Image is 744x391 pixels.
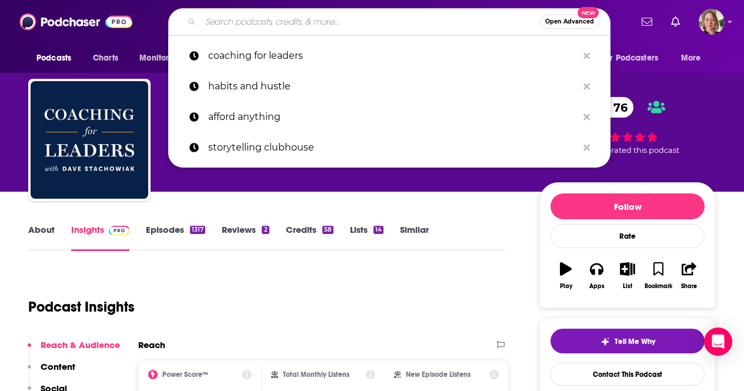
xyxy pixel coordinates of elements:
[673,47,716,69] button: open menu
[551,255,581,297] button: Play
[208,41,578,71] p: coaching for leaders
[612,255,643,297] button: List
[666,12,685,32] a: Show notifications dropdown
[222,224,269,251] a: Reviews2
[643,255,673,297] button: Bookmark
[208,132,578,163] p: storytelling clubhouse
[611,146,679,155] span: rated this podcast
[551,329,705,353] button: tell me why sparkleTell Me Why
[41,339,120,350] p: Reach & Audience
[138,339,165,350] h2: Reach
[699,9,725,35] span: Logged in as AriFortierPr
[615,337,655,346] span: Tell Me Why
[28,224,55,251] a: About
[602,50,658,66] span: For Podcasters
[28,47,86,69] button: open menu
[93,50,118,66] span: Charts
[322,226,333,234] div: 58
[109,226,129,235] img: Podchaser Pro
[36,50,71,66] span: Podcasts
[28,361,75,383] button: Content
[168,132,610,163] a: storytelling clubhouse
[539,89,716,162] div: 76 3 peoplerated this podcast
[350,224,383,251] a: Lists14
[560,283,572,290] div: Play
[41,361,75,372] p: Content
[208,102,578,132] p: afford anything
[71,224,129,251] a: InsightsPodchaser Pro
[589,283,605,290] div: Apps
[283,370,349,379] h2: Total Monthly Listens
[208,71,578,102] p: habits and hustle
[262,226,269,234] div: 2
[373,226,383,234] div: 14
[162,370,208,379] h2: Power Score™
[168,8,610,35] div: Search podcasts, credits, & more...
[600,337,610,346] img: tell me why sparkle
[704,327,732,356] div: Open Intercom Messenger
[623,283,632,290] div: List
[190,226,205,234] div: 1317
[699,9,725,35] button: Show profile menu
[674,255,705,297] button: Share
[201,12,540,31] input: Search podcasts, credits, & more...
[131,47,196,69] button: open menu
[400,224,429,251] a: Similar
[645,283,672,290] div: Bookmark
[168,102,610,132] a: afford anything
[578,7,599,18] span: New
[139,50,181,66] span: Monitoring
[699,9,725,35] img: User Profile
[28,298,135,316] h1: Podcast Insights
[19,11,132,33] img: Podchaser - Follow, Share and Rate Podcasts
[168,41,610,71] a: coaching for leaders
[590,97,633,118] a: 76
[146,224,205,251] a: Episodes1317
[551,224,705,248] div: Rate
[540,15,599,29] button: Open AdvancedNew
[31,81,148,199] img: Coaching for Leaders
[594,47,675,69] button: open menu
[681,50,701,66] span: More
[551,363,705,386] a: Contact This Podcast
[85,47,125,69] a: Charts
[602,97,633,118] span: 76
[581,255,612,297] button: Apps
[637,12,657,32] a: Show notifications dropdown
[406,370,471,379] h2: New Episode Listens
[28,339,120,361] button: Reach & Audience
[551,193,705,219] button: Follow
[681,283,697,290] div: Share
[168,71,610,102] a: habits and hustle
[545,19,594,25] span: Open Advanced
[286,224,333,251] a: Credits58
